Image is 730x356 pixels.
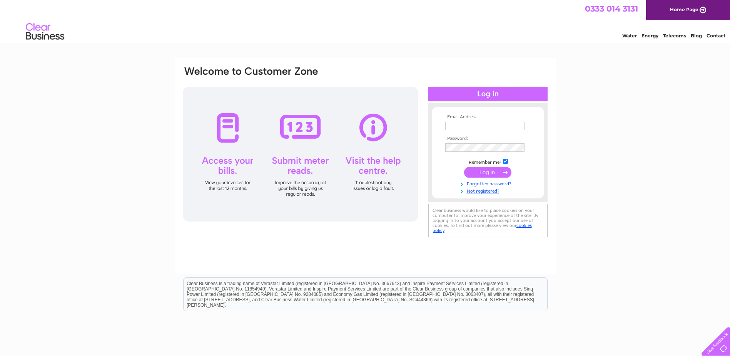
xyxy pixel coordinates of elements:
a: 0333 014 3131 [585,4,638,13]
td: Remember me? [443,158,533,165]
a: cookies policy [433,223,532,233]
img: logo.png [25,20,65,44]
input: Submit [464,167,511,178]
a: Water [622,33,637,39]
a: Contact [707,33,725,39]
a: Telecoms [663,33,686,39]
th: Email Address: [443,114,533,120]
th: Password: [443,136,533,141]
a: Not registered? [445,187,533,194]
div: Clear Business would like to place cookies on your computer to improve your experience of the sit... [428,204,548,237]
a: Forgotten password? [445,180,533,187]
a: Blog [691,33,702,39]
div: Clear Business is a trading name of Verastar Limited (registered in [GEOGRAPHIC_DATA] No. 3667643... [184,4,547,37]
a: Energy [641,33,658,39]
